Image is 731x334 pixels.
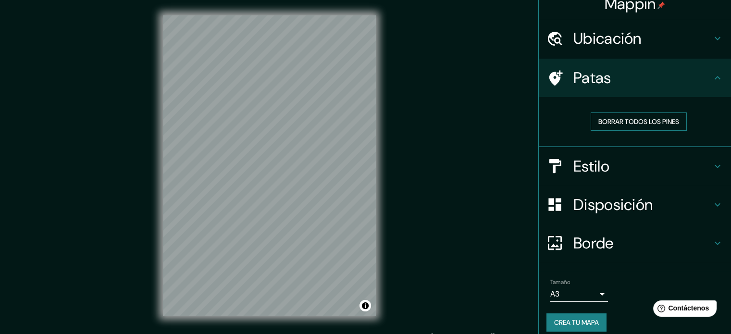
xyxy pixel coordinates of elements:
[539,19,731,58] div: Ubicación
[359,300,371,311] button: Activar o desactivar atribución
[657,1,665,9] img: pin-icon.png
[539,224,731,262] div: Borde
[573,28,642,49] font: Ubicación
[573,68,611,88] font: Patas
[645,297,720,323] iframe: Lanzador de widgets de ayuda
[573,233,614,253] font: Borde
[591,112,687,131] button: Borrar todos los pines
[598,117,679,126] font: Borrar todos los pines
[573,156,609,176] font: Estilo
[539,186,731,224] div: Disposición
[550,286,608,302] div: A3
[573,195,653,215] font: Disposición
[550,289,559,299] font: A3
[539,147,731,186] div: Estilo
[550,278,570,286] font: Tamaño
[163,15,376,316] canvas: Mapa
[546,313,607,332] button: Crea tu mapa
[554,318,599,327] font: Crea tu mapa
[539,59,731,97] div: Patas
